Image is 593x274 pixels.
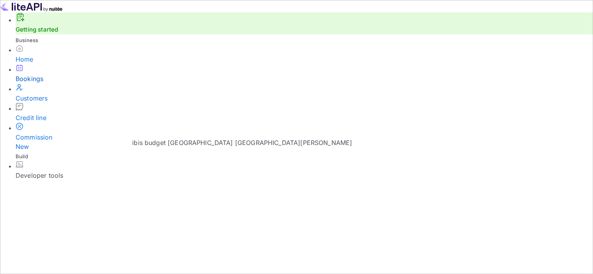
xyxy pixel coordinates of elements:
a: Getting started [16,26,58,33]
div: Home [16,55,593,64]
a: CommissionNew [16,122,593,151]
a: Bookings [16,64,593,83]
div: Developer tools [16,171,593,180]
div: New [16,142,593,151]
div: Commission [16,133,593,151]
a: Credit line [16,103,593,122]
a: Home [16,44,593,64]
div: Credit line [16,113,593,122]
span: Build [16,153,28,159]
a: Customers [16,83,593,103]
div: Getting started [16,12,593,34]
span: Business [16,37,38,43]
div: ibis budget [GEOGRAPHIC_DATA] [GEOGRAPHIC_DATA][PERSON_NAME] [132,138,352,147]
div: Customers [16,94,593,103]
div: Bookings [16,74,593,83]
